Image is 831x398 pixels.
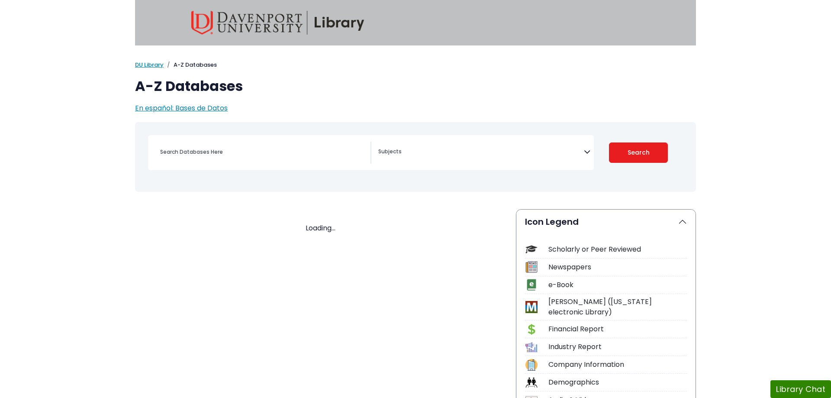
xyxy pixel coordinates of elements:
h1: A-Z Databases [135,78,696,94]
img: Davenport University Library [191,11,364,35]
li: A-Z Databases [164,61,217,69]
div: Industry Report [548,342,687,352]
nav: breadcrumb [135,61,696,69]
img: Icon Newspapers [525,261,537,273]
input: Search database by title or keyword [155,146,370,158]
nav: Search filters [135,122,696,192]
img: Icon Financial Report [525,324,537,335]
div: Loading... [135,223,506,233]
div: Newspapers [548,262,687,272]
img: Icon MeL (Michigan electronic Library) [525,301,537,313]
img: Icon e-Book [525,279,537,291]
button: Submit for Search Results [609,142,668,163]
img: Icon Demographics [525,377,537,388]
div: Scholarly or Peer Reviewed [548,244,687,255]
textarea: Search [378,149,584,156]
div: e-Book [548,280,687,290]
button: Icon Legend [516,210,696,234]
div: Demographics [548,377,687,388]
div: Financial Report [548,324,687,334]
img: Icon Company Information [525,359,537,371]
img: Icon Scholarly or Peer Reviewed [525,243,537,255]
img: Icon Industry Report [525,341,537,353]
div: Company Information [548,359,687,370]
a: DU Library [135,61,164,69]
div: [PERSON_NAME] ([US_STATE] electronic Library) [548,297,687,317]
button: Library Chat [770,380,831,398]
a: En español: Bases de Datos [135,103,228,113]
